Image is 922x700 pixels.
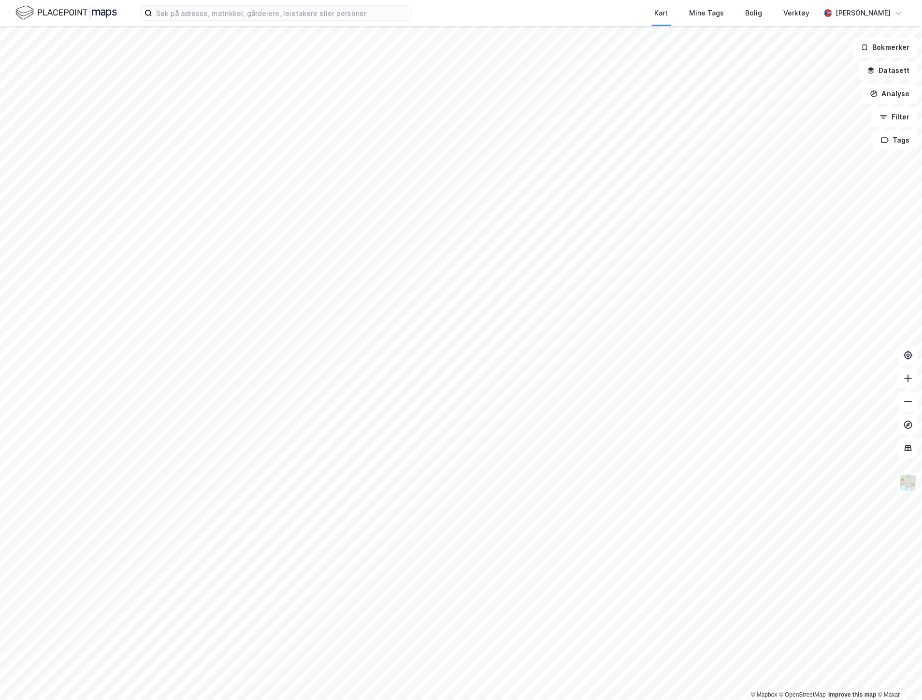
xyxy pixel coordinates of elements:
[853,38,918,57] button: Bokmerker
[873,131,918,150] button: Tags
[690,7,724,19] div: Mine Tags
[746,7,763,19] div: Bolig
[874,654,922,700] iframe: Chat Widget
[15,4,117,21] img: logo.f888ab2527a4732fd821a326f86c7f29.svg
[836,7,891,19] div: [PERSON_NAME]
[784,7,810,19] div: Verktøy
[779,692,826,699] a: OpenStreetMap
[859,61,918,80] button: Datasett
[872,107,918,127] button: Filter
[751,692,778,699] a: Mapbox
[899,474,918,492] img: Z
[655,7,668,19] div: Kart
[862,84,918,103] button: Analyse
[152,6,410,20] input: Søk på adresse, matrikkel, gårdeiere, leietakere eller personer
[874,654,922,700] div: Kontrollprogram for chat
[829,692,877,699] a: Improve this map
